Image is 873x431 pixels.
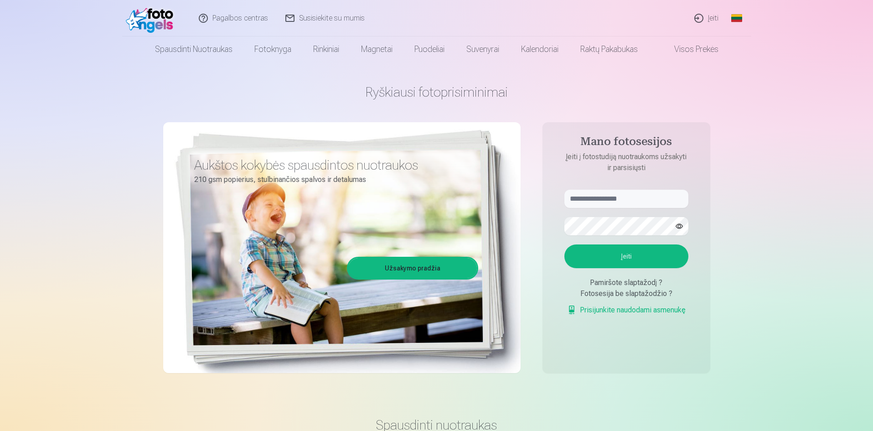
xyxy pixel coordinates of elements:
[569,36,649,62] a: Raktų pakabukas
[564,288,688,299] div: Fotosesija be slaptažodžio ?
[455,36,510,62] a: Suvenyrai
[555,135,697,151] h4: Mano fotosesijos
[403,36,455,62] a: Puodeliai
[350,36,403,62] a: Magnetai
[243,36,302,62] a: Fotoknyga
[510,36,569,62] a: Kalendoriai
[302,36,350,62] a: Rinkiniai
[564,277,688,288] div: Pamiršote slaptažodį ?
[649,36,729,62] a: Visos prekės
[194,157,471,173] h3: Aukštos kokybės spausdintos nuotraukos
[564,244,688,268] button: Įeiti
[126,4,178,33] img: /fa2
[567,305,686,316] a: Prisijunkite naudodami asmenukę
[163,84,710,100] h1: Ryškiausi fotoprisiminimai
[144,36,243,62] a: Spausdinti nuotraukas
[348,258,477,278] a: Užsakymo pradžia
[194,173,471,186] p: 210 gsm popierius, stulbinančios spalvos ir detalumas
[555,151,697,173] p: Įeiti į fotostudiją nuotraukoms užsakyti ir parsisiųsti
